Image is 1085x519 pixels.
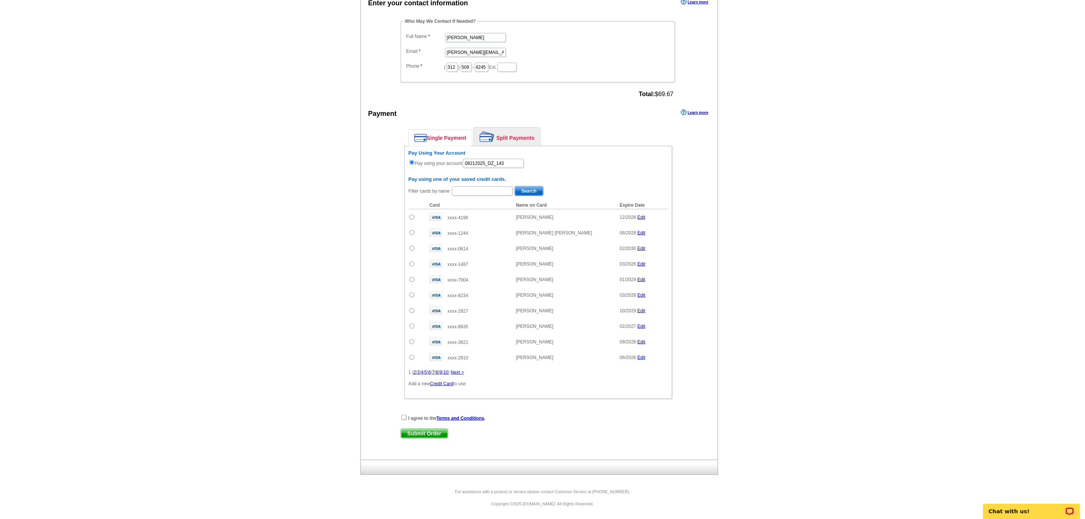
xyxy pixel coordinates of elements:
span: xxxx-8234 [447,293,468,298]
input: PO #: [463,159,524,168]
a: Edit [638,339,646,345]
a: 10 [443,370,448,375]
span: [PERSON_NAME] [516,339,554,345]
th: Card [426,201,512,209]
div: Payment [368,109,397,119]
span: [PERSON_NAME] [516,215,554,220]
span: xxxx-1487 [447,262,468,267]
a: Single Payment [409,130,472,146]
span: xxxx-0614 [447,246,468,252]
div: Pay using your account [409,150,668,169]
img: visa.gif [430,291,442,299]
a: Edit [638,246,646,251]
button: Search [515,186,543,196]
a: Learn more [681,109,708,116]
a: Edit [638,324,646,329]
strong: Total: [639,91,655,97]
a: Edit [638,277,646,282]
img: visa.gif [430,213,442,221]
span: $69.67 [639,91,673,98]
span: 02/2030 [620,246,636,251]
span: xxxx-3821 [447,340,468,345]
a: Edit [638,261,646,267]
span: 09/2028 [620,339,636,345]
img: visa.gif [430,260,442,268]
span: xxxx-4196 [447,215,468,220]
span: [PERSON_NAME] [516,261,554,267]
div: 1 | | | | | | | | | | [409,369,668,376]
span: [PERSON_NAME] [516,308,554,313]
span: 10/2029 [620,308,636,313]
span: [PERSON_NAME] [516,324,554,329]
span: 12/2028 [620,215,636,220]
span: 06/2028 [620,230,636,236]
a: Next > [451,370,464,375]
span: xxxx-1244 [447,231,468,236]
a: Edit [638,215,646,220]
img: visa.gif [430,275,442,283]
span: 02/2027 [620,324,636,329]
strong: I agree to the . [408,416,486,421]
a: Edit [638,355,646,360]
span: xxxx-2910 [447,355,468,361]
a: 6 [428,370,431,375]
label: Phone [406,63,444,70]
a: 9 [439,370,442,375]
label: Email [406,48,444,55]
img: visa.gif [430,244,442,252]
a: Edit [638,308,646,313]
label: Filter cards by name [409,188,450,195]
span: xxxx-8935 [447,324,468,329]
span: Search [515,187,543,196]
a: Edit [638,293,646,298]
label: Full Name [406,33,444,40]
span: [PERSON_NAME] [516,277,554,282]
img: visa.gif [430,229,442,237]
img: single-payment.png [414,134,427,142]
img: visa.gif [430,322,442,330]
span: [PERSON_NAME] [516,293,554,298]
h6: Pay Using Your Account [409,150,668,156]
span: 06/2026 [620,355,636,360]
span: 01/2029 [620,277,636,282]
span: xxxx-2927 [447,309,468,314]
th: Name on Card [512,201,616,209]
dd: ( ) - Ext. [404,61,671,73]
a: Terms and Conditions [437,416,485,421]
span: [PERSON_NAME] [PERSON_NAME] [516,230,592,236]
a: 5 [425,370,427,375]
a: 4 [421,370,423,375]
img: visa.gif [430,353,442,361]
img: split-payment.png [480,131,494,142]
a: 2 [414,370,416,375]
a: 8 [436,370,439,375]
th: Expire Date [616,201,668,209]
p: Add a new to use [409,380,668,387]
span: xxxx-7904 [447,277,468,283]
a: Edit [638,230,646,236]
a: 7 [432,370,435,375]
span: [PERSON_NAME] [516,246,554,251]
span: Submit Order [401,429,448,438]
iframe: LiveChat chat widget [978,495,1085,519]
legend: Who May We Contact If Needed? [404,18,477,25]
a: 3 [417,370,420,375]
span: [PERSON_NAME] [516,355,554,360]
img: visa.gif [430,307,442,315]
a: Credit Card [430,381,453,386]
a: Split Payments [474,128,540,146]
img: visa.gif [430,338,442,346]
span: 03/2028 [620,293,636,298]
h6: Pay using one of your saved credit cards. [409,176,668,182]
span: 03/2026 [620,261,636,267]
